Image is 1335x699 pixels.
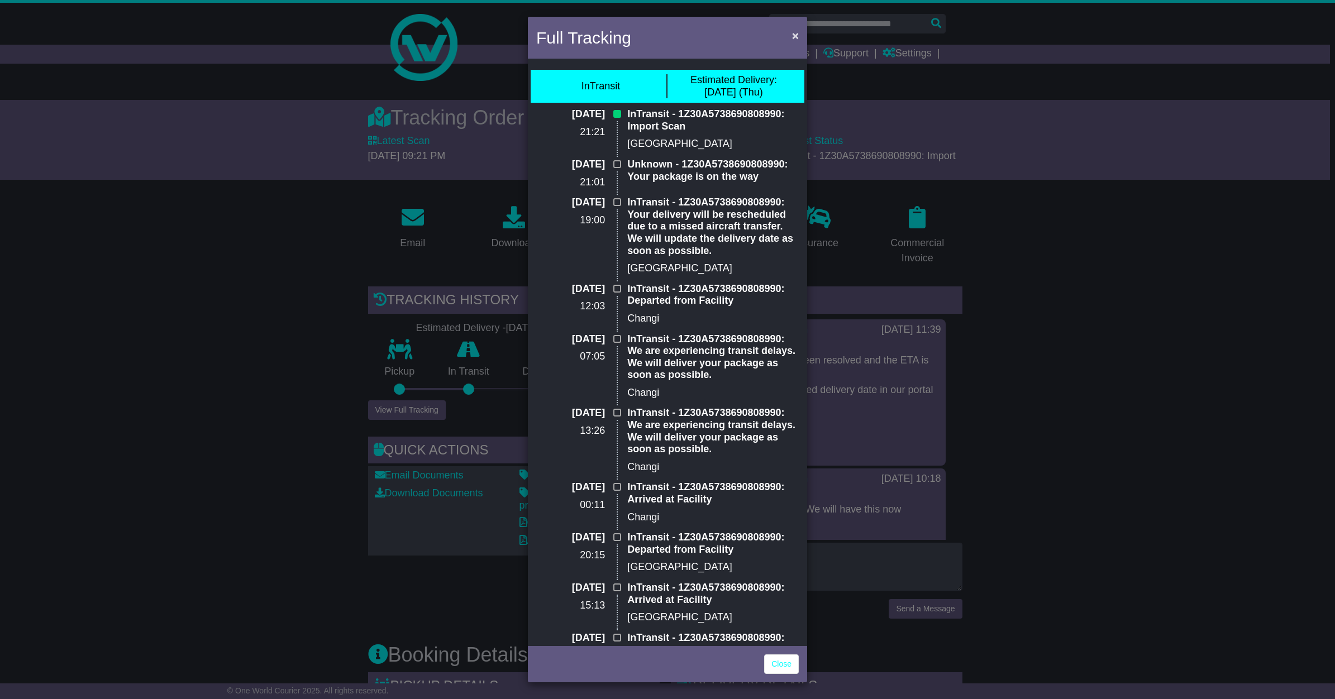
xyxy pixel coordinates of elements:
p: Unknown - 1Z30A5738690808990: Your package is on the way [627,159,799,183]
p: 07:05 [536,351,605,363]
button: Close [786,24,804,47]
p: [DATE] [536,582,605,594]
p: Changi [627,313,799,325]
p: Changi [627,461,799,473]
p: 19:00 [536,214,605,227]
p: InTransit - 1Z30A5738690808990: Departed from Facility [627,532,799,556]
p: InTransit - 1Z30A5738690808990: Departed from Facility [627,632,799,656]
p: [DATE] [536,159,605,171]
p: [DATE] [536,108,605,121]
p: [DATE] [536,407,605,419]
p: InTransit - 1Z30A5738690808990: Arrived at Facility [627,582,799,606]
div: [DATE] (Thu) [690,74,777,98]
a: Close [764,654,799,674]
p: InTransit - 1Z30A5738690808990: We are experiencing transit delays. We will deliver your package ... [627,407,799,455]
p: [DATE] [536,197,605,209]
h4: Full Tracking [536,25,631,50]
p: 21:21 [536,126,605,138]
p: 15:13 [536,600,605,612]
span: × [792,29,799,42]
p: Changi [627,511,799,524]
p: [GEOGRAPHIC_DATA] [627,138,799,150]
p: 20:15 [536,549,605,562]
p: [DATE] [536,632,605,644]
p: 13:26 [536,425,605,437]
p: InTransit - 1Z30A5738690808990: Import Scan [627,108,799,132]
p: [DATE] [536,333,605,346]
p: InTransit - 1Z30A5738690808990: Arrived at Facility [627,481,799,505]
span: Estimated Delivery: [690,74,777,85]
p: [GEOGRAPHIC_DATA] [627,561,799,573]
p: 00:11 [536,499,605,511]
p: 12:03 [536,300,605,313]
p: [DATE] [536,481,605,494]
p: 21:01 [536,176,605,189]
p: [GEOGRAPHIC_DATA] [627,611,799,624]
p: [DATE] [536,532,605,544]
div: InTransit [581,80,620,93]
p: InTransit - 1Z30A5738690808990: Departed from Facility [627,283,799,307]
p: InTransit - 1Z30A5738690808990: We are experiencing transit delays. We will deliver your package ... [627,333,799,381]
p: [GEOGRAPHIC_DATA] [627,262,799,275]
p: Changi [627,387,799,399]
p: InTransit - 1Z30A5738690808990: Your delivery will be rescheduled due to a missed aircraft transf... [627,197,799,257]
p: [DATE] [536,283,605,295]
